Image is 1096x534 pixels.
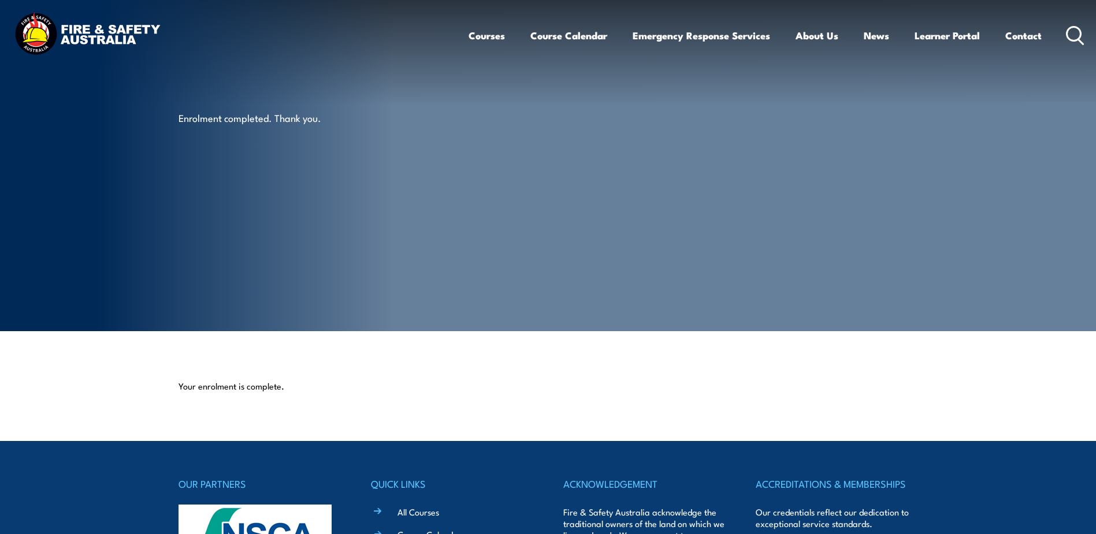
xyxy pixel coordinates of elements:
[179,380,918,392] p: Your enrolment is complete.
[371,476,533,492] h4: QUICK LINKS
[179,476,340,492] h4: OUR PARTNERS
[796,20,838,51] a: About Us
[864,20,889,51] a: News
[469,20,505,51] a: Courses
[563,476,725,492] h4: ACKNOWLEDGEMENT
[530,20,607,51] a: Course Calendar
[756,506,917,529] p: Our credentials reflect our dedication to exceptional service standards.
[633,20,770,51] a: Emergency Response Services
[915,20,980,51] a: Learner Portal
[756,476,917,492] h4: ACCREDITATIONS & MEMBERSHIPS
[1005,20,1042,51] a: Contact
[397,506,439,518] a: All Courses
[179,111,389,124] p: Enrolment completed. Thank you.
